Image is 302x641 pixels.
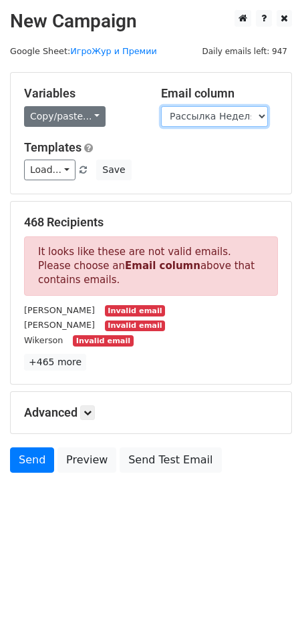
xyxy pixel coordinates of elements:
[24,335,63,345] small: Wikerson
[10,46,157,56] small: Google Sheet:
[24,106,106,127] a: Copy/paste...
[24,215,278,230] h5: 468 Recipients
[24,236,278,296] p: It looks like these are not valid emails. Please choose an above that contains emails.
[197,46,292,56] a: Daily emails left: 947
[10,447,54,473] a: Send
[24,320,95,330] small: [PERSON_NAME]
[235,577,302,641] iframe: Chat Widget
[24,86,141,101] h5: Variables
[96,160,131,180] button: Save
[73,335,133,347] small: Invalid email
[105,305,165,316] small: Invalid email
[57,447,116,473] a: Preview
[24,160,75,180] a: Load...
[70,46,157,56] a: ИгроЖур и Премии
[24,405,278,420] h5: Advanced
[197,44,292,59] span: Daily emails left: 947
[10,10,292,33] h2: New Campaign
[161,86,278,101] h5: Email column
[24,305,95,315] small: [PERSON_NAME]
[24,140,82,154] a: Templates
[120,447,221,473] a: Send Test Email
[105,320,165,332] small: Invalid email
[125,260,200,272] strong: Email column
[24,354,86,371] a: +465 more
